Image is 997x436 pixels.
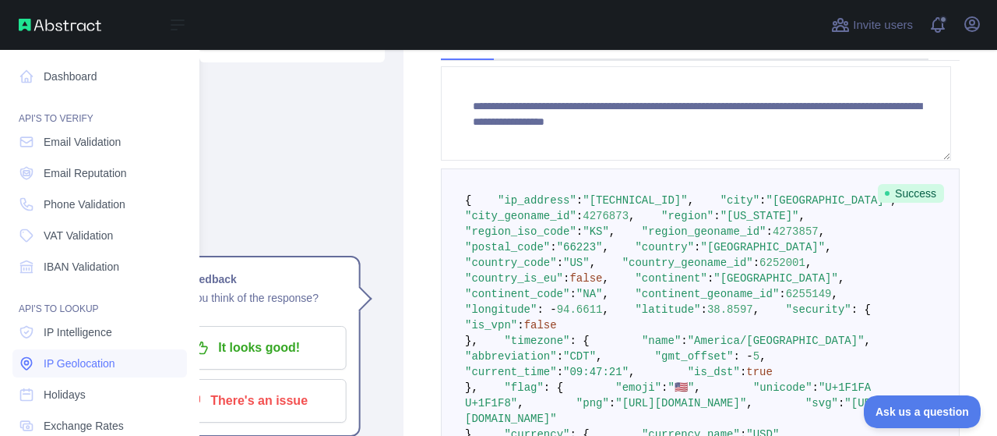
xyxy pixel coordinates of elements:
[557,241,603,253] span: "66223"
[681,335,687,347] span: :
[465,335,478,347] span: },
[583,225,609,238] span: "KS"
[838,272,844,285] span: ,
[668,381,695,394] span: "🇺🇸"
[563,366,629,378] span: "09:47:21"
[12,349,187,378] a: IP Geolocation
[550,241,556,253] span: :
[596,350,602,363] span: ,
[12,253,187,281] a: IBAN Validation
[44,228,113,243] span: VAT Validation
[720,210,799,222] span: "[US_STATE]"
[12,284,187,315] div: API'S TO LOOKUP
[786,303,851,316] span: "security"
[622,257,753,269] span: "country_geoname_id"
[12,381,187,409] a: Holidays
[766,194,891,207] span: "[GEOGRAPHIC_DATA]"
[576,397,609,409] span: "png"
[576,194,583,207] span: :
[602,303,608,316] span: ,
[615,397,746,409] span: "[URL][DOMAIN_NAME]"
[44,356,115,371] span: IP Geolocation
[805,257,812,269] span: ,
[602,288,608,300] span: ,
[629,210,635,222] span: ,
[812,381,819,394] span: :
[12,190,187,218] a: Phone Validation
[465,241,550,253] span: "postal_code"
[44,165,127,181] span: Email Reputation
[759,257,805,269] span: 6252001
[805,397,838,409] span: "svg"
[832,288,838,300] span: ,
[635,272,706,285] span: "continent"
[825,241,831,253] span: ,
[759,350,766,363] span: ,
[851,303,871,316] span: : {
[655,350,734,363] span: "gmt_offset"
[44,197,125,212] span: Phone Validation
[753,257,759,269] span: :
[878,184,944,203] span: Success
[465,366,557,378] span: "current_time"
[629,366,635,378] span: ,
[661,210,713,222] span: "region"
[590,257,596,269] span: ,
[865,335,871,347] span: ,
[44,134,121,150] span: Email Validation
[12,222,187,250] a: VAT Validation
[465,381,478,394] span: },
[700,241,825,253] span: "[GEOGRAPHIC_DATA]"
[12,318,187,346] a: IP Intelligence
[740,366,746,378] span: :
[537,303,556,316] span: : -
[465,272,563,285] span: "country_is_eu"
[734,350,753,363] span: : -
[44,387,86,402] span: Holidays
[602,241,608,253] span: ,
[713,272,838,285] span: "[GEOGRAPHIC_DATA]"
[44,418,124,434] span: Exchange Rates
[563,272,569,285] span: :
[661,381,668,394] span: :
[465,288,569,300] span: "continent_code"
[642,225,766,238] span: "region_geoname_id"
[12,128,187,156] a: Email Validation
[576,288,603,300] span: "NA"
[753,350,759,363] span: 5
[557,350,563,363] span: :
[779,288,785,300] span: :
[688,194,694,207] span: ,
[569,335,589,347] span: : {
[557,257,563,269] span: :
[635,241,694,253] span: "country"
[517,397,523,409] span: ,
[602,272,608,285] span: ,
[465,210,576,222] span: "city_geoname_id"
[773,225,819,238] span: 4273857
[544,381,563,394] span: : {
[465,319,517,331] span: "is_vpn"
[465,194,471,207] span: {
[569,272,602,285] span: false
[759,194,766,207] span: :
[465,350,557,363] span: "abbreviation"
[707,272,713,285] span: :
[642,335,681,347] span: "name"
[688,335,865,347] span: "America/[GEOGRAPHIC_DATA]"
[746,397,752,409] span: ,
[819,225,825,238] span: ,
[694,241,700,253] span: :
[799,210,805,222] span: ,
[524,319,557,331] span: false
[694,381,700,394] span: ,
[44,324,112,340] span: IP Intelligence
[465,257,557,269] span: "country_code"
[583,194,687,207] span: "[TECHNICAL_ID]"
[19,19,101,31] img: Abstract API
[504,381,543,394] span: "flag"
[609,225,615,238] span: ,
[786,288,832,300] span: 6255149
[465,303,537,316] span: "longitude"
[12,62,187,90] a: Dashboard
